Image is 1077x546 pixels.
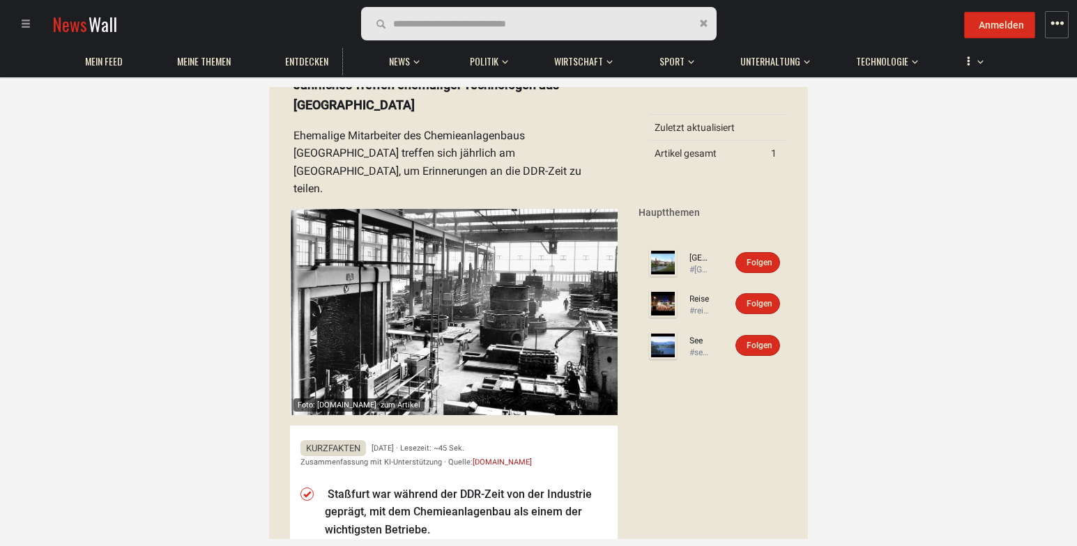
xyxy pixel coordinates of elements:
[649,115,765,141] td: Zuletzt aktualisiert
[470,55,498,68] span: Politik
[473,458,532,467] a: [DOMAIN_NAME]
[689,305,710,317] div: #reise
[747,258,772,267] span: Folgen
[740,55,800,68] span: Unterhaltung
[765,141,787,166] td: 1
[389,55,410,68] span: News
[290,209,618,415] a: Foto: [DOMAIN_NAME] ·zum Artikel
[554,55,603,68] span: Wirtschaft
[300,442,607,468] div: [DATE] · Lesezeit: ~45 Sek. Zusammenfassung mit KI-Unterstützung · Quelle:
[547,42,613,75] button: Wirtschaft
[177,55,231,68] span: Meine Themen
[856,55,908,68] span: Technologie
[649,249,677,276] img: Profilbild von Staßfurt
[89,11,117,37] span: Wall
[689,347,710,359] div: #see-6378669e7e064
[689,264,710,276] div: #[GEOGRAPHIC_DATA]
[689,252,710,264] a: [GEOGRAPHIC_DATA]
[463,42,508,75] button: Politik
[649,290,677,318] img: Profilbild von Reise
[689,335,710,347] a: See
[849,48,915,75] a: Technologie
[649,141,765,166] td: Artikel gesamt
[293,398,425,412] div: Foto: [DOMAIN_NAME] ·
[652,42,694,75] button: Sport
[382,42,424,75] button: News
[849,42,918,75] button: Technologie
[979,19,1024,31] span: Anmelden
[689,293,710,305] a: Reise
[649,331,677,359] img: Profilbild von See
[382,48,417,75] a: News
[52,11,117,37] a: NewsWall
[85,55,123,68] span: Mein Feed
[290,209,618,415] img: Vorschaubild von volksstimme.de
[381,400,420,409] span: zum Artikel
[659,55,685,68] span: Sport
[52,11,87,37] span: News
[652,48,692,75] a: Sport
[547,48,610,75] a: Wirtschaft
[463,48,505,75] a: Politik
[639,205,797,219] div: Hauptthemen
[964,12,1035,38] button: Anmelden
[747,299,772,309] span: Folgen
[733,48,807,75] a: Unterhaltung
[325,485,607,539] li: Staßfurt war während der DDR-Zeit von der Industrie geprägt, mit dem Chemieanlagenbau als einem d...
[747,341,772,350] span: Folgen
[285,55,328,68] span: Entdecken
[300,440,366,456] span: Kurzfakten
[733,42,810,75] button: Unterhaltung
